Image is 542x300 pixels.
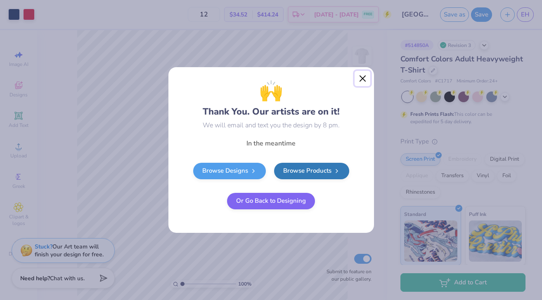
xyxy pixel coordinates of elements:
[274,163,349,179] a: Browse Products
[203,77,340,119] div: Thank You. Our artists are on it!
[203,120,340,130] div: We will email and text you the design by 8 pm.
[193,163,266,179] a: Browse Designs
[227,193,315,209] button: Or Go Back to Designing
[259,77,283,105] span: 🙌
[246,139,296,148] span: In the meantime
[355,71,370,87] button: Close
